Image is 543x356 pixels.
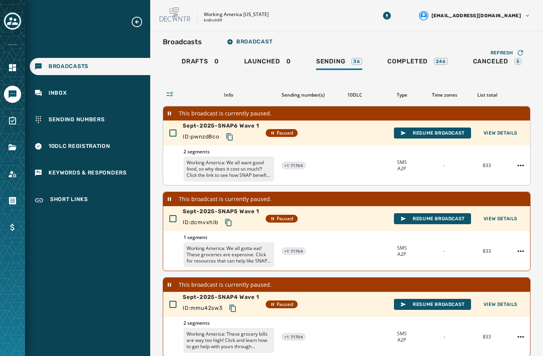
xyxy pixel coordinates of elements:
div: This broadcast is currently paused. [163,106,530,120]
div: 833 [469,248,505,254]
span: Sept-2025-SNAP5 Wave 1 [183,208,259,216]
a: Navigate to Surveys [4,112,21,129]
span: A2P [397,165,406,172]
button: View Details [477,213,524,224]
p: Working America: We all want good food, so why does it cost so much?! Click the link to see how S... [183,156,274,182]
button: View Details [477,128,524,138]
a: Navigate to Files [4,139,21,156]
span: Completed [387,58,428,65]
span: ID: pwnzd8co [183,133,219,141]
span: Launched [244,58,280,65]
span: Drafts [182,58,208,65]
div: 246 [434,58,448,65]
a: Navigate to Sending Numbers [30,111,150,128]
div: 0 [182,58,219,70]
p: Working America: We all gotta eat! These groceries are expensive. Click for resources that can he... [183,242,274,267]
div: Time zones [426,92,463,98]
span: Resume Broadcast [400,130,465,136]
span: A2P [397,337,406,343]
button: Resume Broadcast [394,299,471,310]
div: 10DLC [332,92,378,98]
div: 36 [351,58,362,65]
button: Refresh [484,47,530,59]
span: [EMAIL_ADDRESS][DOMAIN_NAME] [432,13,521,19]
a: Navigate to Short Links [30,191,150,210]
span: Resume Broadcast [400,301,465,307]
a: Navigate to Billing [4,219,21,236]
a: Navigate to Keywords & Responders [30,164,150,182]
span: Inbox [49,89,67,97]
span: 10DLC Registration [49,142,110,150]
span: Sept-2025-SNAP6 Wave 1 [183,122,259,130]
span: Sending Numbers [49,116,105,124]
span: ID: dcmvxhlb [183,219,218,227]
button: Resume Broadcast [394,128,471,138]
span: SMS [397,245,407,251]
a: Navigate to Inbox [30,85,150,102]
span: SMS [397,159,407,165]
a: Canceled5 [467,54,528,72]
button: Broadcast [221,34,279,50]
span: Refresh [491,50,513,56]
a: Sending36 [310,54,369,72]
button: Copy text to clipboard [221,216,236,230]
button: User settings [416,8,534,23]
h2: Broadcasts [163,36,202,47]
p: Working America [US_STATE] [204,11,269,18]
div: +1 71704 [281,162,306,169]
a: Navigate to Home [4,59,21,76]
div: Type [384,92,420,98]
span: 2 segments [183,320,274,326]
div: - [426,162,462,169]
span: Sept-2025-SNAP4 Wave 1 [183,293,259,301]
button: Sept-2025-SNAP5 Wave 1 action menu [514,245,527,257]
div: 833 [469,334,505,340]
span: Broadcast [227,39,272,45]
div: +1 71704 [281,247,306,255]
span: Short Links [50,196,88,205]
span: Paused [270,216,293,222]
span: Sending [316,58,345,65]
button: Sept-2025-SNAP4 Wave 1 action menu [514,331,527,343]
div: +1 71704 [281,333,306,341]
p: Working America: These grocery bills are way too high! Click and learn how to get help with yours... [183,328,274,353]
div: 0 [244,58,291,70]
div: - [426,334,462,340]
span: SMS [397,331,407,337]
div: 833 [469,162,505,169]
a: Navigate to Broadcasts [30,58,150,75]
button: View Details [477,299,524,310]
a: Navigate to Orders [4,192,21,209]
a: Drafts0 [175,54,225,72]
button: Copy text to clipboard [223,130,237,144]
a: Navigate to Messaging [4,86,21,103]
button: Copy text to clipboard [226,301,240,315]
button: Expand sub nav menu [131,16,149,28]
a: Navigate to 10DLC Registration [30,138,150,155]
span: A2P [397,251,406,257]
span: View Details [484,301,518,307]
div: List total [469,92,505,98]
span: Keywords & Responders [49,169,127,177]
div: - [426,248,462,254]
span: Broadcasts [49,63,88,70]
button: Download Menu [380,9,394,23]
button: Sept-2025-SNAP6 Wave 1 action menu [514,159,527,172]
span: 1 segment [183,234,274,241]
div: 5 [514,58,521,65]
span: View Details [484,216,518,222]
a: Launched0 [238,54,297,72]
span: Resume Broadcast [400,216,465,222]
p: kn8rxh59 [204,18,222,23]
button: Resume Broadcast [394,213,471,224]
span: View Details [484,130,518,136]
span: Paused [270,130,293,136]
div: Info [183,92,274,98]
span: Paused [270,301,293,307]
button: Toggle account select drawer [4,13,21,30]
div: This broadcast is currently paused. [163,192,530,206]
span: Canceled [473,58,508,65]
span: 2 segments [183,149,274,155]
span: ID: mmu42sw3 [183,304,223,312]
a: Completed246 [381,54,454,72]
